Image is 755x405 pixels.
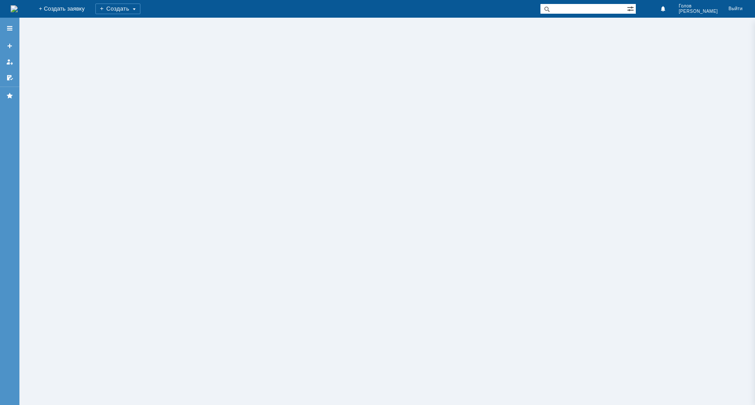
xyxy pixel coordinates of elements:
[627,4,636,12] span: Расширенный поиск
[11,5,18,12] a: Перейти на домашнюю страницу
[679,9,718,14] span: [PERSON_NAME]
[3,71,17,85] a: Мои согласования
[3,55,17,69] a: Мои заявки
[11,5,18,12] img: logo
[3,39,17,53] a: Создать заявку
[679,4,718,9] span: Голов
[95,4,140,14] div: Создать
